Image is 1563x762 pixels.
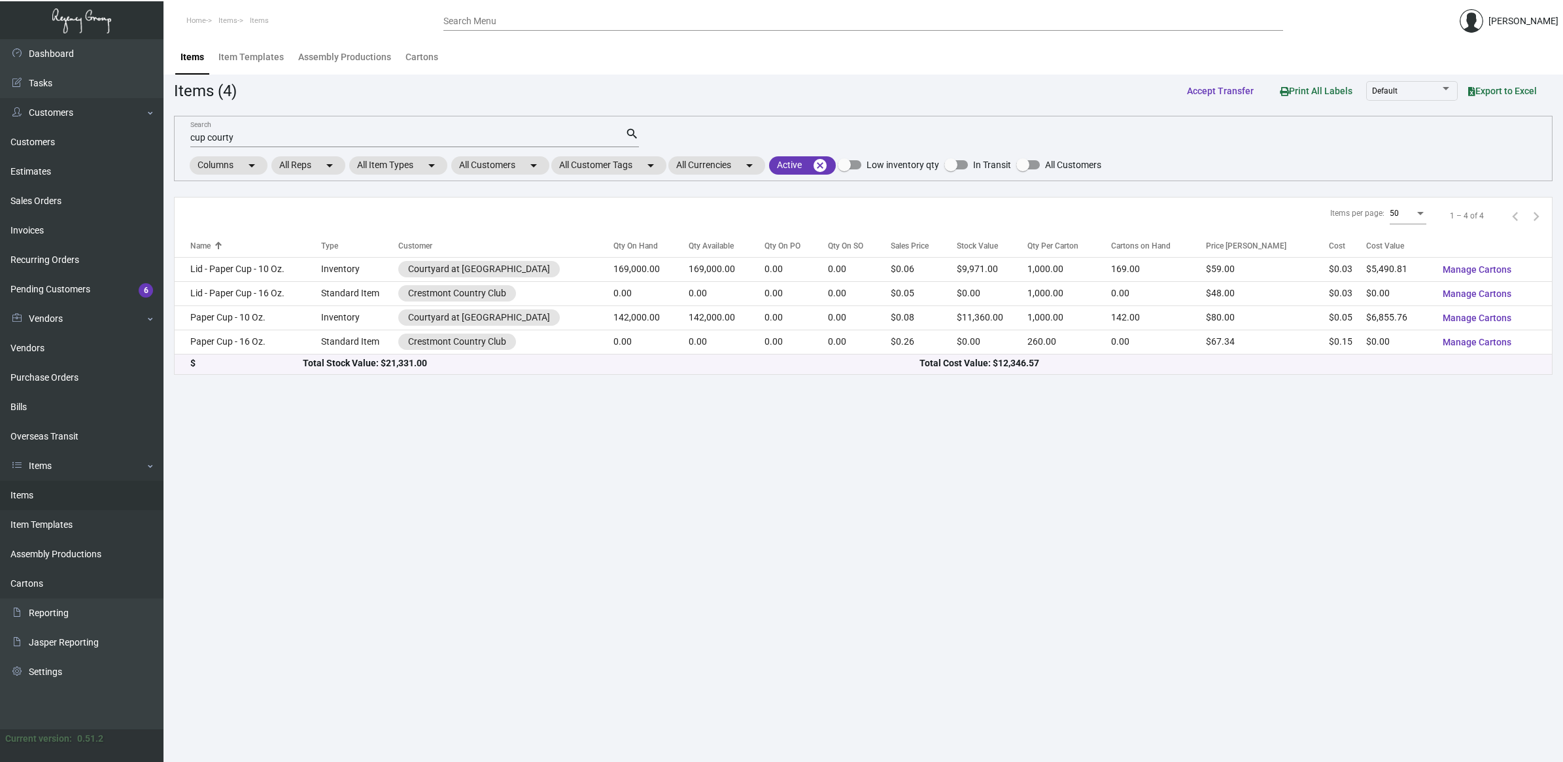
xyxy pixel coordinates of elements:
[1206,257,1329,281] td: $59.00
[250,16,269,25] span: Items
[1432,306,1522,330] button: Manage Cartons
[1432,282,1522,305] button: Manage Cartons
[643,158,659,173] mat-icon: arrow_drop_down
[1366,330,1432,354] td: $0.00
[1432,258,1522,281] button: Manage Cartons
[321,240,338,252] div: Type
[1027,257,1111,281] td: 1,000.00
[1468,86,1537,96] span: Export to Excel
[526,158,541,173] mat-icon: arrow_drop_down
[175,305,321,330] td: Paper Cup - 10 Oz.
[180,50,204,64] div: Items
[1045,157,1101,173] span: All Customers
[408,286,506,300] div: Crestmont Country Club
[689,330,764,354] td: 0.00
[186,16,206,25] span: Home
[1505,205,1526,226] button: Previous page
[408,335,506,349] div: Crestmont Country Club
[891,305,957,330] td: $0.08
[1372,86,1398,95] span: Default
[1269,78,1363,103] button: Print All Labels
[424,158,439,173] mat-icon: arrow_drop_down
[1177,79,1264,103] button: Accept Transfer
[1206,281,1329,305] td: $48.00
[764,305,828,330] td: 0.00
[1111,305,1206,330] td: 142.00
[1329,305,1366,330] td: $0.05
[828,240,863,252] div: Qty On SO
[828,330,891,354] td: 0.00
[1206,305,1329,330] td: $80.00
[742,158,757,173] mat-icon: arrow_drop_down
[175,281,321,305] td: Lid - Paper Cup - 16 Oz.
[957,305,1027,330] td: $11,360.00
[1366,240,1404,252] div: Cost Value
[891,257,957,281] td: $0.06
[1366,305,1432,330] td: $6,855.76
[1329,281,1366,305] td: $0.03
[190,156,267,175] mat-chip: Columns
[1111,330,1206,354] td: 0.00
[957,281,1027,305] td: $0.00
[1206,240,1286,252] div: Price [PERSON_NAME]
[174,79,237,103] div: Items (4)
[764,240,800,252] div: Qty On PO
[764,330,828,354] td: 0.00
[1366,257,1432,281] td: $5,490.81
[828,257,891,281] td: 0.00
[1027,305,1111,330] td: 1,000.00
[175,257,321,281] td: Lid - Paper Cup - 10 Oz.
[271,156,345,175] mat-chip: All Reps
[1329,257,1366,281] td: $0.03
[689,305,764,330] td: 142,000.00
[1206,330,1329,354] td: $67.34
[218,50,284,64] div: Item Templates
[1111,240,1206,252] div: Cartons on Hand
[298,50,391,64] div: Assembly Productions
[1027,240,1078,252] div: Qty Per Carton
[1488,14,1558,28] div: [PERSON_NAME]
[77,732,103,746] div: 0.51.2
[1330,207,1384,219] div: Items per page:
[613,281,689,305] td: 0.00
[828,240,891,252] div: Qty On SO
[408,262,550,276] div: Courtyard at [GEOGRAPHIC_DATA]
[668,156,765,175] mat-chip: All Currencies
[1366,281,1432,305] td: $0.00
[244,158,260,173] mat-icon: arrow_drop_down
[1526,205,1547,226] button: Next page
[891,240,957,252] div: Sales Price
[828,305,891,330] td: 0.00
[1460,9,1483,33] img: admin@bootstrapmaster.com
[322,158,337,173] mat-icon: arrow_drop_down
[1390,209,1426,218] mat-select: Items per page:
[190,240,211,252] div: Name
[1280,86,1352,96] span: Print All Labels
[812,158,828,173] mat-icon: cancel
[175,330,321,354] td: Paper Cup - 16 Oz.
[1458,79,1547,103] button: Export to Excel
[321,240,399,252] div: Type
[1111,240,1171,252] div: Cartons on Hand
[1206,240,1329,252] div: Price [PERSON_NAME]
[613,330,689,354] td: 0.00
[891,281,957,305] td: $0.05
[689,240,764,252] div: Qty Available
[891,240,929,252] div: Sales Price
[613,305,689,330] td: 142,000.00
[321,257,399,281] td: Inventory
[973,157,1011,173] span: In Transit
[957,240,998,252] div: Stock Value
[828,281,891,305] td: 0.00
[321,281,399,305] td: Standard Item
[689,257,764,281] td: 169,000.00
[689,281,764,305] td: 0.00
[1443,288,1511,299] span: Manage Cartons
[1450,210,1484,222] div: 1 – 4 of 4
[303,356,919,370] div: Total Stock Value: $21,331.00
[451,156,549,175] mat-chip: All Customers
[551,156,666,175] mat-chip: All Customer Tags
[957,240,1027,252] div: Stock Value
[1027,330,1111,354] td: 260.00
[190,356,303,370] div: $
